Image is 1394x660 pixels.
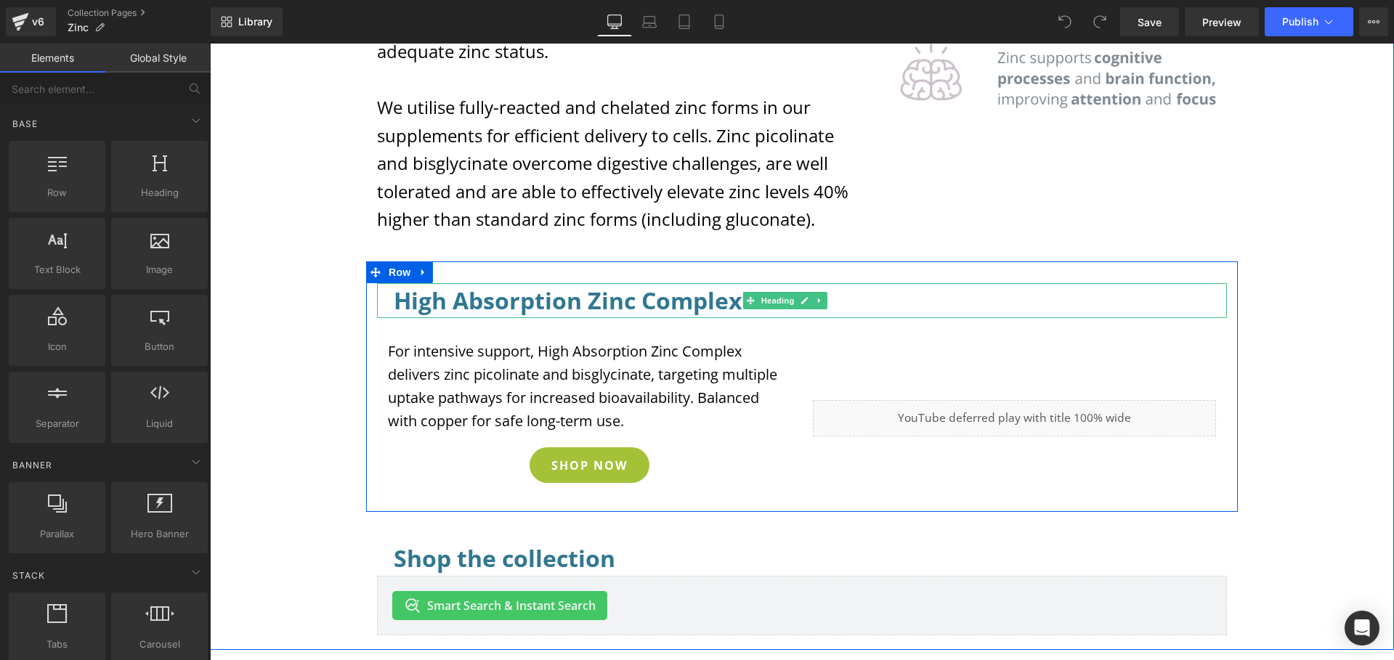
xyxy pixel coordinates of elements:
button: More [1359,7,1388,36]
span: Heading [548,248,587,266]
a: Expand / Collapse [204,218,223,240]
span: Save [1138,15,1162,30]
span: Separator [13,416,101,431]
span: Smart Search & Instant Search [217,553,386,571]
h3: High Absorption Zinc Complex [184,240,1000,274]
a: Laptop [632,7,667,36]
p: We utilise fully-reacted and chelated zinc forms in our supplements for efficient delivery to cel... [167,50,654,190]
span: Publish [1282,16,1318,28]
a: Expand / Collapse [602,248,617,266]
p: For intensive support, High Absorption Zinc Complex delivers zinc picolinate and bisglycinate, ta... [178,296,581,389]
span: Base [11,117,39,131]
span: Icon [13,339,101,354]
div: v6 [29,12,47,31]
span: Liquid [116,416,203,431]
button: Undo [1050,7,1079,36]
span: Image [116,262,203,277]
span: Hero Banner [116,526,203,542]
button: Publish [1265,7,1353,36]
span: Row [13,185,101,200]
span: Preview [1202,15,1241,30]
span: SHOP NOW [341,411,418,433]
span: Stack [11,569,46,582]
a: Preview [1185,7,1259,36]
span: Button [116,339,203,354]
a: Collection Pages [68,7,211,19]
span: Zinc [68,22,89,33]
button: Redo [1085,7,1114,36]
a: SHOP NOW [320,404,439,439]
span: Text Block [13,262,101,277]
a: Global Style [105,44,211,73]
span: Tabs [13,637,101,652]
span: Parallax [13,526,101,542]
h1: Shop the collection [184,497,1000,532]
a: Mobile [702,7,737,36]
a: New Library [211,7,283,36]
span: Heading [116,185,203,200]
div: Open Intercom Messenger [1345,611,1379,645]
a: v6 [6,7,56,36]
a: Tablet [667,7,702,36]
span: Library [238,15,272,28]
a: Desktop [597,7,632,36]
span: Banner [11,458,54,472]
span: Row [175,218,204,240]
span: Carousel [116,637,203,652]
